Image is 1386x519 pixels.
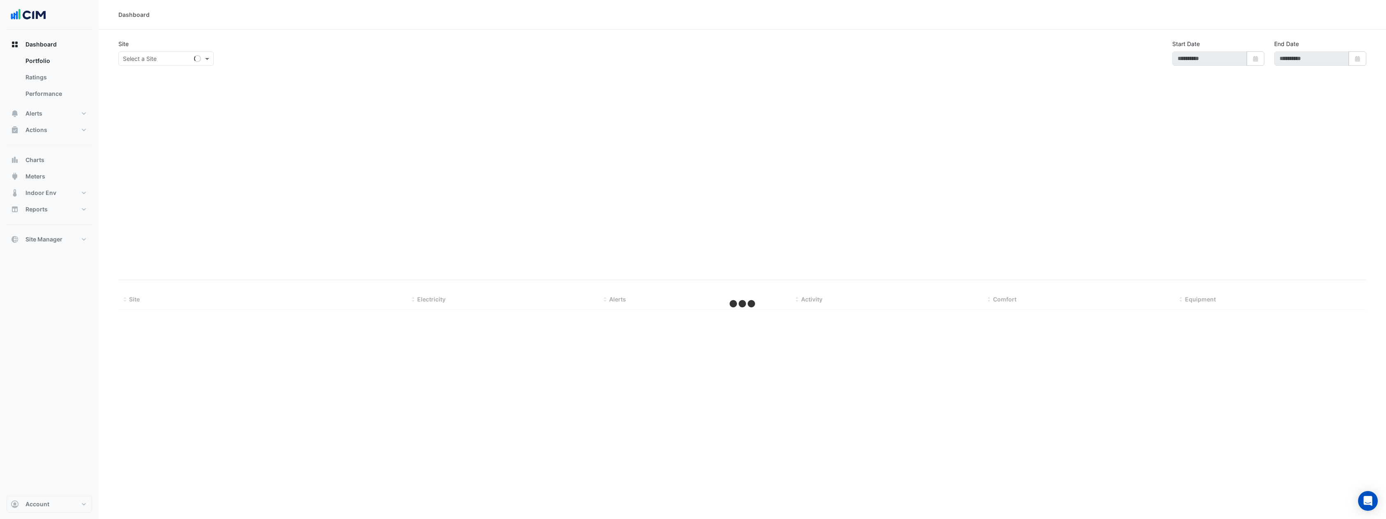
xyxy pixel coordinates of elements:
[7,105,92,122] button: Alerts
[11,40,19,49] app-icon: Dashboard
[25,500,49,508] span: Account
[417,296,446,303] span: Electricity
[7,152,92,168] button: Charts
[10,7,47,23] img: Company Logo
[19,86,92,102] a: Performance
[25,109,42,118] span: Alerts
[11,205,19,213] app-icon: Reports
[25,172,45,181] span: Meters
[118,10,150,19] div: Dashboard
[1185,296,1216,303] span: Equipment
[7,185,92,201] button: Indoor Env
[1274,39,1299,48] label: End Date
[7,36,92,53] button: Dashboard
[993,296,1016,303] span: Comfort
[25,126,47,134] span: Actions
[118,39,129,48] label: Site
[129,296,140,303] span: Site
[19,69,92,86] a: Ratings
[25,235,62,243] span: Site Manager
[11,189,19,197] app-icon: Indoor Env
[25,205,48,213] span: Reports
[11,109,19,118] app-icon: Alerts
[1358,491,1378,511] div: Open Intercom Messenger
[7,168,92,185] button: Meters
[25,156,44,164] span: Charts
[11,126,19,134] app-icon: Actions
[7,496,92,512] button: Account
[25,40,57,49] span: Dashboard
[801,296,822,303] span: Activity
[11,172,19,181] app-icon: Meters
[1172,39,1200,48] label: Start Date
[11,156,19,164] app-icon: Charts
[609,296,626,303] span: Alerts
[7,122,92,138] button: Actions
[11,235,19,243] app-icon: Site Manager
[19,53,92,69] a: Portfolio
[7,201,92,218] button: Reports
[7,53,92,105] div: Dashboard
[7,231,92,248] button: Site Manager
[25,189,56,197] span: Indoor Env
